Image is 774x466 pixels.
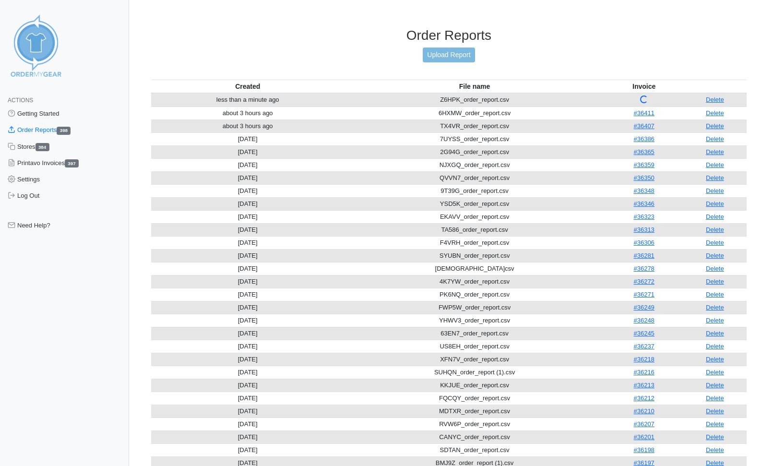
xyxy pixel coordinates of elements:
[345,145,605,158] td: 2G94G_order_report.csv
[345,223,605,236] td: TA586_order_report.csv
[345,405,605,418] td: MDTXR_order_report.csv
[706,356,724,363] a: Delete
[345,314,605,327] td: YHWV3_order_report.csv
[633,317,654,324] a: #36248
[345,301,605,314] td: FWP5W_order_report.csv
[633,265,654,272] a: #36278
[633,109,654,117] a: #36411
[151,210,345,223] td: [DATE]
[633,382,654,389] a: #36213
[633,394,654,402] a: #36212
[706,343,724,350] a: Delete
[706,446,724,454] a: Delete
[345,107,605,119] td: 6HXMW_order_report.csv
[151,443,345,456] td: [DATE]
[345,340,605,353] td: US8EH_order_report.csv
[633,252,654,259] a: #36281
[605,80,683,93] th: Invoice
[633,278,654,285] a: #36272
[151,301,345,314] td: [DATE]
[633,304,654,311] a: #36249
[706,330,724,337] a: Delete
[706,122,724,130] a: Delete
[633,446,654,454] a: #36198
[706,109,724,117] a: Delete
[345,80,605,93] th: File name
[151,119,345,132] td: about 3 hours ago
[633,330,654,337] a: #36245
[633,187,654,194] a: #36348
[706,304,724,311] a: Delete
[633,356,654,363] a: #36218
[151,249,345,262] td: [DATE]
[706,420,724,428] a: Delete
[345,392,605,405] td: FQCQY_order_report.csv
[345,418,605,430] td: RVW6P_order_report.csv
[151,327,345,340] td: [DATE]
[151,392,345,405] td: [DATE]
[633,148,654,155] a: #36365
[706,200,724,207] a: Delete
[633,226,654,233] a: #36313
[65,159,79,167] span: 397
[706,394,724,402] a: Delete
[706,148,724,155] a: Delete
[706,135,724,143] a: Delete
[151,93,345,107] td: less than a minute ago
[633,420,654,428] a: #36207
[345,379,605,392] td: KKJUE_order_report.csv
[706,407,724,415] a: Delete
[706,252,724,259] a: Delete
[633,122,654,130] a: #36407
[633,291,654,298] a: #36271
[57,127,71,135] span: 398
[633,200,654,207] a: #36346
[151,132,345,145] td: [DATE]
[151,314,345,327] td: [DATE]
[706,317,724,324] a: Delete
[345,430,605,443] td: CANYC_order_report.csv
[633,213,654,220] a: #36323
[706,96,724,103] a: Delete
[151,353,345,366] td: [DATE]
[633,433,654,441] a: #36201
[151,27,747,44] h3: Order Reports
[151,236,345,249] td: [DATE]
[345,210,605,223] td: EKAVV_order_report.csv
[633,343,654,350] a: #36237
[151,223,345,236] td: [DATE]
[633,161,654,168] a: #36359
[706,174,724,181] a: Delete
[151,197,345,210] td: [DATE]
[345,93,605,107] td: Z6HPK_order_report.csv
[633,174,654,181] a: #36350
[633,369,654,376] a: #36216
[345,288,605,301] td: PK6NQ_order_report.csv
[345,249,605,262] td: SYUBN_order_report.csv
[345,262,605,275] td: [DEMOGRAPHIC_DATA]csv
[151,262,345,275] td: [DATE]
[8,97,33,104] span: Actions
[633,239,654,246] a: #36306
[345,327,605,340] td: 63EN7_order_report.csv
[706,265,724,272] a: Delete
[345,236,605,249] td: F4VRH_order_report.csv
[151,379,345,392] td: [DATE]
[151,430,345,443] td: [DATE]
[151,405,345,418] td: [DATE]
[706,369,724,376] a: Delete
[706,278,724,285] a: Delete
[345,275,605,288] td: 4K7YW_order_report.csv
[151,171,345,184] td: [DATE]
[151,288,345,301] td: [DATE]
[706,382,724,389] a: Delete
[151,80,345,93] th: Created
[706,161,724,168] a: Delete
[345,171,605,184] td: QVVN7_order_report.csv
[151,340,345,353] td: [DATE]
[345,184,605,197] td: 9T39G_order_report.csv
[345,197,605,210] td: YSD5K_order_report.csv
[151,366,345,379] td: [DATE]
[36,143,49,151] span: 384
[345,158,605,171] td: NJXGQ_order_report.csv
